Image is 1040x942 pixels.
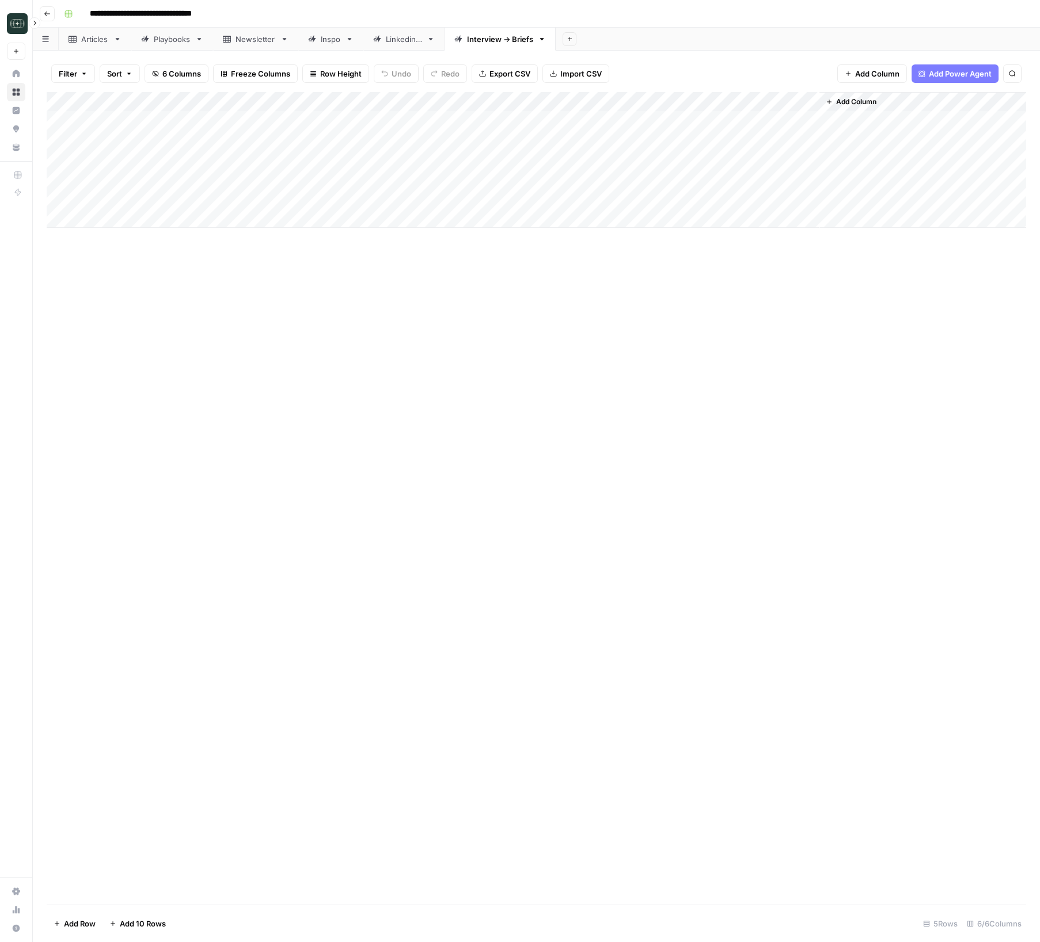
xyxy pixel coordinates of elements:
div: Playbooks [154,33,191,45]
span: Add Power Agent [929,68,992,79]
button: Filter [51,64,95,83]
div: Articles [81,33,109,45]
a: Settings [7,882,25,901]
button: Add Column [821,94,881,109]
a: Interview -> Briefs [445,28,556,51]
div: Linkedin 3 [386,33,422,45]
div: Newsletter [236,33,276,45]
button: Add Column [837,64,907,83]
span: Undo [392,68,411,79]
span: Redo [441,68,460,79]
span: Add Column [855,68,899,79]
a: Linkedin 3 [363,28,445,51]
img: Catalyst Logo [7,13,28,34]
a: Inspo [298,28,363,51]
button: Sort [100,64,140,83]
button: Workspace: Catalyst [7,9,25,38]
div: Inspo [321,33,341,45]
button: Import CSV [542,64,609,83]
span: Freeze Columns [231,68,290,79]
a: Opportunities [7,120,25,138]
a: Browse [7,83,25,101]
div: 6/6 Columns [962,914,1026,933]
button: Row Height [302,64,369,83]
span: Add 10 Rows [120,918,166,929]
span: Sort [107,68,122,79]
a: Playbooks [131,28,213,51]
span: Add Row [64,918,96,929]
button: 6 Columns [145,64,208,83]
span: Row Height [320,68,362,79]
button: Add Power Agent [912,64,999,83]
button: Add 10 Rows [103,914,173,933]
div: Interview -> Briefs [467,33,533,45]
button: Freeze Columns [213,64,298,83]
button: Add Row [47,914,103,933]
span: Filter [59,68,77,79]
span: Export CSV [489,68,530,79]
span: 6 Columns [162,68,201,79]
div: 5 Rows [918,914,962,933]
a: Insights [7,101,25,120]
button: Help + Support [7,919,25,937]
a: Articles [59,28,131,51]
a: Your Data [7,138,25,157]
a: Newsletter [213,28,298,51]
button: Undo [374,64,419,83]
span: Import CSV [560,68,602,79]
span: Add Column [836,97,876,107]
button: Redo [423,64,467,83]
a: Usage [7,901,25,919]
button: Export CSV [472,64,538,83]
a: Home [7,64,25,83]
